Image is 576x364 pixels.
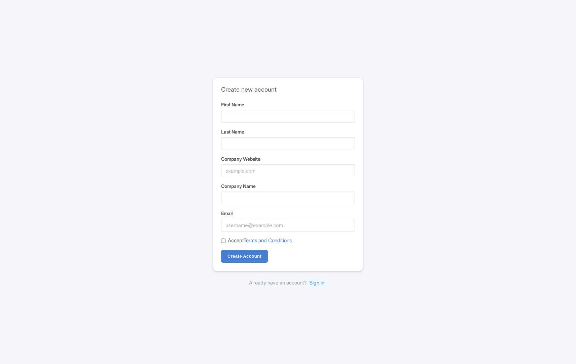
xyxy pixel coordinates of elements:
label: First Name [221,101,355,108]
div: Already have an account? [213,279,363,287]
input: example.com [221,164,355,177]
label: Company Website [221,155,355,162]
label: Company Name [221,183,355,190]
input: username@example.com [221,219,355,231]
label: Last Name [221,128,355,135]
label: Email [221,210,355,217]
label: Accept [228,237,292,245]
a: Terms and Conditions [244,237,292,244]
h2: Create new account [221,86,355,93]
input: Create Account [221,250,268,263]
a: Sign in [307,277,327,289]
